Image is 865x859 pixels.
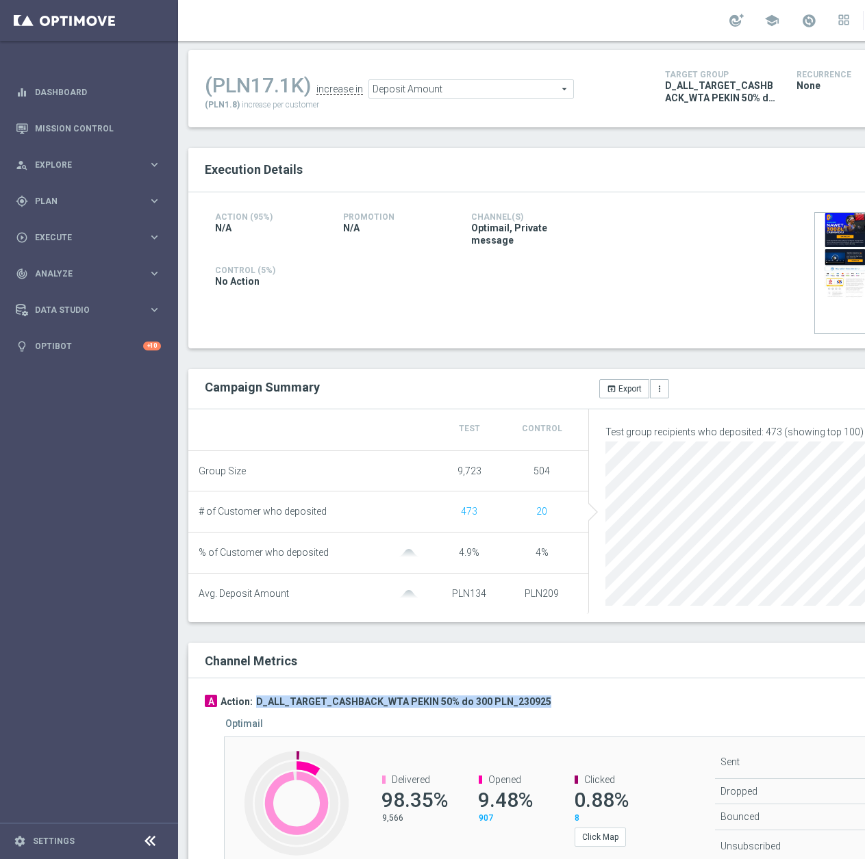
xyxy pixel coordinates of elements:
span: Unsubscribed [720,841,781,851]
span: school [764,13,779,28]
h4: Control (5%) [215,266,707,275]
h3: D_ALL_TARGET_CASHBACK_WTA PEKIN 50% do 300 PLN_230925 [256,695,551,708]
span: 4.9% [459,547,479,558]
span: % of Customer who deposited [199,547,329,559]
span: Optimail, Private message [471,222,579,246]
a: Optibot [35,328,143,364]
span: Bounced [720,811,760,822]
i: keyboard_arrow_right [148,231,161,244]
i: keyboard_arrow_right [148,158,161,171]
div: (PLN17.1K) [205,73,311,98]
img: gaussianGrey.svg [395,549,423,558]
img: gaussianGrey.svg [395,590,423,599]
div: +10 [143,342,161,350]
button: lightbulb Optibot +10 [15,341,162,352]
span: N/A [343,222,360,234]
i: lightbulb [16,340,28,352]
h2: Campaign Summary [205,380,320,394]
div: Plan [16,195,148,207]
div: Dashboard [16,74,161,110]
div: Optibot [16,328,161,364]
span: Control [522,424,562,433]
i: keyboard_arrow_right [148,267,161,280]
h4: Promotion [343,212,451,222]
p: 9,566 [382,812,444,823]
span: Execute [35,233,148,242]
a: Mission Control [35,110,161,146]
i: keyboard_arrow_right [148,194,161,207]
span: Clicked [584,774,615,785]
span: PLN209 [525,588,559,599]
h5: Optimail [225,718,263,729]
div: A [205,695,217,707]
h4: Channel(s) [471,212,579,222]
button: play_circle_outline Execute keyboard_arrow_right [15,232,162,243]
div: increase in [316,84,363,96]
span: increase per customer [242,100,319,110]
button: more_vert [650,379,669,398]
div: Mission Control [16,110,161,146]
button: Mission Control [15,123,162,134]
div: Explore [16,159,148,171]
span: N/A [215,222,231,234]
span: Data Studio [35,306,148,314]
span: # of Customer who deposited [199,506,327,517]
span: None [797,79,820,92]
i: more_vert [655,384,664,394]
button: Data Studio keyboard_arrow_right [15,305,162,316]
i: person_search [16,159,28,171]
span: 504 [534,465,550,476]
span: Test [459,424,480,433]
button: track_changes Analyze keyboard_arrow_right [15,268,162,279]
div: Execute [16,231,148,244]
span: 0.88% [574,788,629,812]
span: Explore [35,161,148,169]
i: play_circle_outline [16,231,28,244]
div: Analyze [16,268,148,280]
span: Sent [720,756,740,767]
span: 907 [479,813,493,823]
span: (PLN1.8) [205,100,240,110]
span: No Action [215,275,260,287]
h4: Target Group [665,70,776,79]
span: Dropped [720,786,757,797]
i: equalizer [16,86,28,99]
span: Plan [35,197,148,205]
button: person_search Explore keyboard_arrow_right [15,159,162,170]
button: open_in_browser Export [599,379,649,398]
span: Show unique customers [461,506,477,517]
button: equalizer Dashboard [15,87,162,98]
span: Show unique customers [536,506,547,517]
span: Delivered [392,774,430,785]
span: Avg. Deposit Amount [199,588,289,600]
span: Opened [488,774,521,785]
i: settings [14,835,26,847]
h4: Action (95%) [215,212,323,222]
h2: Channel Metrics [205,654,297,668]
span: 4% [536,547,549,558]
button: gps_fixed Plan keyboard_arrow_right [15,196,162,207]
i: gps_fixed [16,195,28,207]
button: Click Map [575,828,626,847]
i: track_changes [16,268,28,280]
span: D_ALL_TARGET_CASHBACK_WTA PEKIN 50% do 300 PLN_230925 [665,79,776,104]
a: Settings [33,837,75,845]
div: Data Studio [16,304,148,316]
a: Dashboard [35,74,161,110]
h3: Action: [221,695,253,708]
span: Analyze [35,270,148,278]
span: 98.35% [381,788,448,812]
i: keyboard_arrow_right [148,303,161,316]
span: 8 [575,813,579,823]
span: 9.48% [478,788,533,812]
span: PLN134 [452,588,486,599]
span: Group Size [199,465,246,477]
